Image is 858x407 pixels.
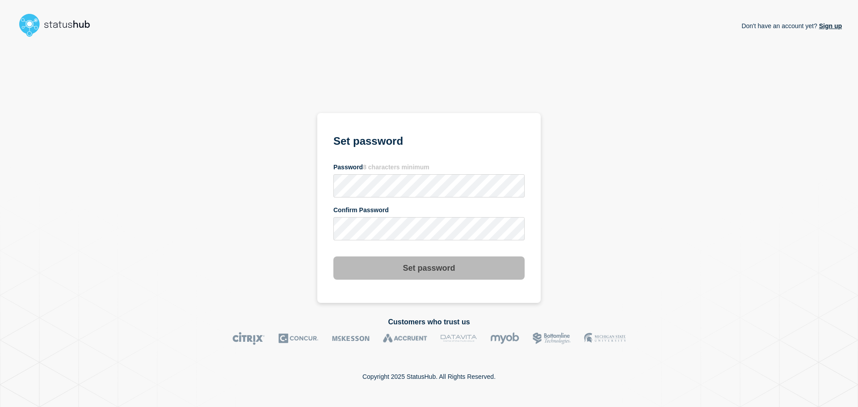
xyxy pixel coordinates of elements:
input: password input [333,174,525,197]
img: DataVita logo [441,332,477,345]
img: StatusHub logo [16,11,101,39]
button: Set password [333,256,525,280]
span: 8 characters minimum [363,164,429,171]
span: Confirm Password [333,206,389,214]
img: myob logo [490,332,519,345]
img: McKesson logo [332,332,370,345]
p: Don't have an account yet? [741,15,842,37]
a: Sign up [817,22,842,29]
input: confirm password input [333,217,525,240]
img: MSU logo [584,332,626,345]
h2: Customers who trust us [16,318,842,326]
img: Concur logo [278,332,319,345]
img: Accruent logo [383,332,427,345]
span: Password [333,164,429,171]
img: Bottomline logo [533,332,571,345]
img: Citrix logo [232,332,265,345]
h1: Set password [333,134,525,155]
p: Copyright 2025 StatusHub. All Rights Reserved. [362,373,496,380]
